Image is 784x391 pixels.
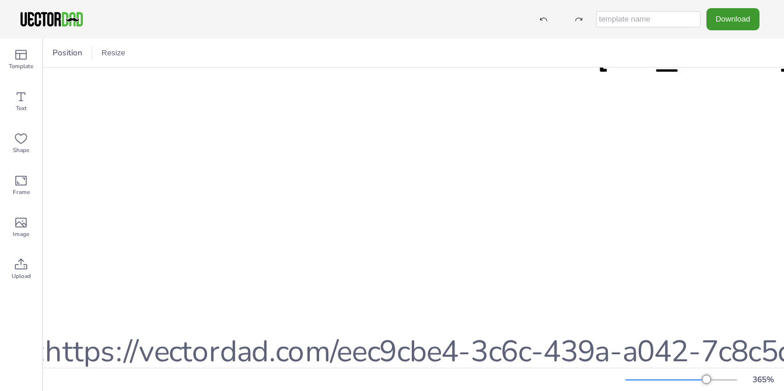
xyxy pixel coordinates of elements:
span: Template [9,62,33,71]
input: template name [596,11,701,27]
span: Frame [13,188,30,197]
div: 365 % [749,374,777,385]
span: Upload [12,272,31,281]
button: Download [706,8,759,30]
span: Text [16,104,27,113]
span: Shape [13,146,29,155]
span: Image [13,230,29,239]
img: VectorDad-1.png [19,10,85,28]
button: Resize [97,44,130,62]
span: Position [50,47,85,58]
